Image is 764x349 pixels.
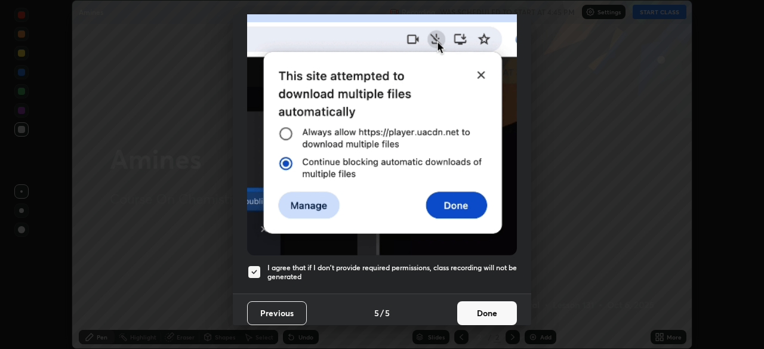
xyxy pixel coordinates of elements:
[385,307,390,319] h4: 5
[267,263,517,282] h5: I agree that if I don't provide required permissions, class recording will not be generated
[247,301,307,325] button: Previous
[374,307,379,319] h4: 5
[380,307,384,319] h4: /
[457,301,517,325] button: Done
